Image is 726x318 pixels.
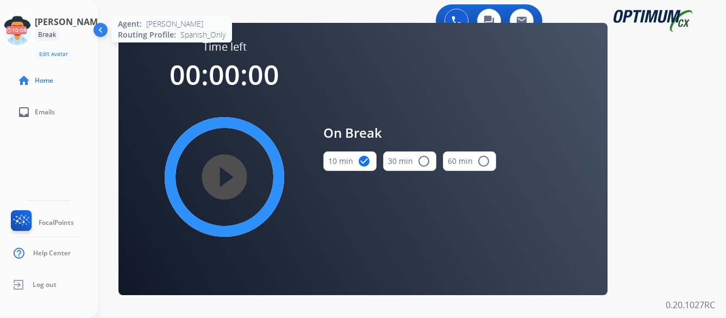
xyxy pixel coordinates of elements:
[35,28,59,41] div: Break
[477,155,490,168] mat-icon: radio_button_unchecked
[118,29,176,40] span: Routing Profile:
[323,123,496,143] span: On Break
[666,298,715,311] p: 0.20.1027RC
[383,151,436,171] button: 30 min
[218,170,231,184] mat-icon: play_circle_filled
[146,19,203,29] span: [PERSON_NAME]
[443,151,496,171] button: 60 min
[35,48,72,60] button: Edit Avatar
[358,155,371,168] mat-icon: check_circle
[33,249,71,258] span: Help Center
[33,280,57,289] span: Log out
[17,74,30,87] mat-icon: home
[203,39,247,54] span: Time left
[9,210,74,235] a: FocalPoints
[35,76,53,85] span: Home
[417,155,430,168] mat-icon: radio_button_unchecked
[323,151,377,171] button: 10 min
[180,29,226,40] span: Spanish_Only
[170,56,279,93] span: 00:00:00
[17,106,30,119] mat-icon: inbox
[39,218,74,227] span: FocalPoints
[118,19,142,29] span: Agent:
[35,15,105,28] h3: [PERSON_NAME]
[35,108,55,117] span: Emails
